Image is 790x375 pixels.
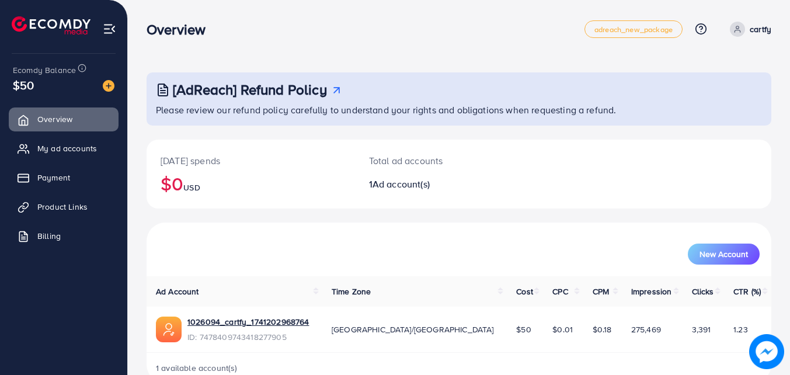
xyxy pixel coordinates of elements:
span: Clicks [692,286,714,297]
a: Overview [9,107,119,131]
span: CPM [593,286,609,297]
h3: [AdReach] Refund Policy [173,81,327,98]
img: image [749,334,784,369]
span: $50 [13,77,34,93]
span: adreach_new_package [594,26,673,33]
span: Cost [516,286,533,297]
a: My ad accounts [9,137,119,160]
p: Please review our refund policy carefully to understand your rights and obligations when requesti... [156,103,764,117]
span: ID: 7478409743418277905 [187,331,309,343]
span: 1.23 [733,324,748,335]
a: Payment [9,166,119,189]
span: Ecomdy Balance [13,64,76,76]
p: Total ad accounts [369,154,497,168]
h2: $0 [161,172,341,195]
span: Impression [631,286,672,297]
span: 3,391 [692,324,711,335]
img: image [103,80,114,92]
h2: 1 [369,179,497,190]
span: $0.01 [552,324,573,335]
img: ic-ads-acc.e4c84228.svg [156,317,182,342]
span: CPC [552,286,568,297]
h3: Overview [147,21,215,38]
img: logo [12,16,91,34]
p: cartfy [750,22,771,36]
a: adreach_new_package [584,20,683,38]
span: Overview [37,113,72,125]
span: CTR (%) [733,286,761,297]
a: cartfy [725,22,771,37]
span: $0.18 [593,324,612,335]
a: Billing [9,224,119,248]
img: menu [103,22,116,36]
span: [GEOGRAPHIC_DATA]/[GEOGRAPHIC_DATA] [332,324,494,335]
span: USD [183,182,200,193]
span: Ad Account [156,286,199,297]
span: Ad account(s) [373,178,430,190]
span: 1 available account(s) [156,362,238,374]
a: Product Links [9,195,119,218]
p: [DATE] spends [161,154,341,168]
span: My ad accounts [37,143,97,154]
span: 275,469 [631,324,661,335]
span: Payment [37,172,70,183]
span: Time Zone [332,286,371,297]
a: 1026094_cartfy_1741202968764 [187,316,309,328]
span: New Account [699,250,748,258]
span: $50 [516,324,531,335]
span: Product Links [37,201,88,213]
span: Billing [37,230,61,242]
button: New Account [688,244,760,265]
